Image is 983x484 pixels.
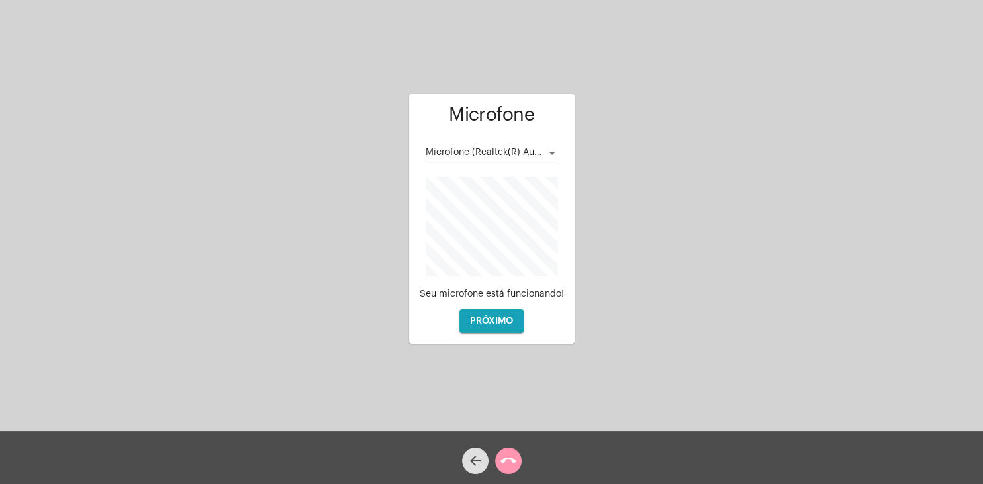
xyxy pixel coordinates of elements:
[420,289,564,299] div: Seu microfone está funcionando!
[459,309,524,333] button: PRÓXIMO
[467,453,483,469] mat-icon: arrow_back
[420,105,564,125] h1: Microfone
[500,453,516,469] mat-icon: call_end
[470,316,513,326] span: PRÓXIMO
[426,148,551,157] span: Microfone (Realtek(R) Audio)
